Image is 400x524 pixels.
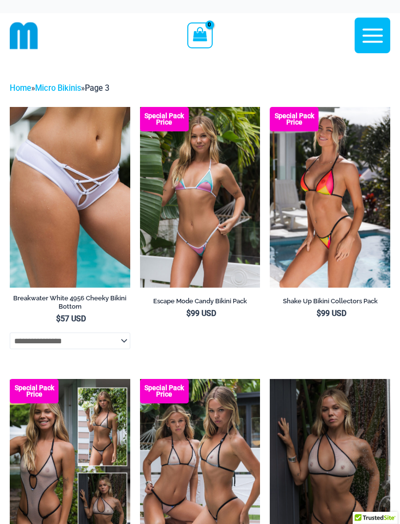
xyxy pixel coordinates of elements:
b: Special Pack Price [10,385,59,398]
img: Shake Up Sunset 3145 Top 4145 Bottom 04 [270,107,390,288]
h2: Escape Mode Candy Bikini Pack [140,297,260,305]
img: cropped mm emblem [10,21,38,50]
a: Breakwater White 4956 Shorts 01Breakwater White 341 Top 4956 Shorts 04Breakwater White 341 Top 49... [10,107,130,288]
a: View Shopping Cart, empty [187,22,212,48]
b: Special Pack Price [270,113,319,126]
a: Home [10,84,31,93]
a: Breakwater White 4956 Cheeky Bikini Bottom [10,294,130,314]
a: Micro Bikinis [35,84,81,93]
h2: Shake Up Bikini Collectors Pack [270,297,390,305]
a: Escape Mode Candy 3151 Top 4151 Bottom 02 Escape Mode Candy 3151 Top 4151 Bottom 04Escape Mode Ca... [140,107,260,288]
bdi: 99 USD [317,309,346,318]
h2: Breakwater White 4956 Cheeky Bikini Bottom [10,294,130,311]
a: Shake Up Bikini Collectors Pack [270,297,390,309]
bdi: 99 USD [186,309,216,318]
a: Shake Up Sunset 3145 Top 4145 Bottom 04 Shake Up Sunset 3145 Top 4145 Bottom 05Shake Up Sunset 31... [270,107,390,288]
span: $ [186,309,191,318]
span: » » [10,84,109,93]
img: Breakwater White 4956 Shorts 01 [10,107,130,288]
b: Special Pack Price [140,113,189,126]
span: $ [317,309,321,318]
span: Page 3 [85,84,109,93]
bdi: 57 USD [56,314,86,323]
span: $ [56,314,60,323]
b: Special Pack Price [140,385,189,398]
a: Escape Mode Candy Bikini Pack [140,297,260,309]
img: Escape Mode Candy 3151 Top 4151 Bottom 02 [140,107,260,288]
